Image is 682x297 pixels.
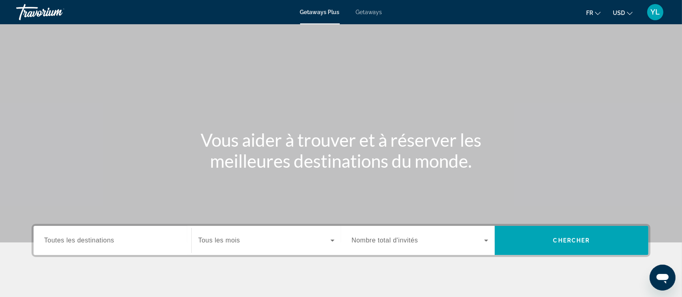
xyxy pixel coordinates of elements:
button: Change language [586,7,601,19]
h1: Vous aider à trouver et à réserver les meilleures destinations du monde. [189,129,493,171]
button: Change currency [613,7,633,19]
button: Chercher [495,226,648,255]
div: Search widget [34,226,648,255]
button: User Menu [645,4,666,21]
span: USD [613,10,625,16]
a: Travorium [16,2,97,23]
iframe: Bouton de lancement de la fenêtre de messagerie [650,265,676,291]
span: fr [586,10,593,16]
a: Getaways Plus [300,9,340,15]
span: Chercher [553,237,590,244]
span: Tous les mois [198,237,240,244]
span: Nombre total d'invités [352,237,418,244]
a: Getaways [356,9,382,15]
span: Toutes les destinations [44,237,114,244]
span: YL [651,8,660,16]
